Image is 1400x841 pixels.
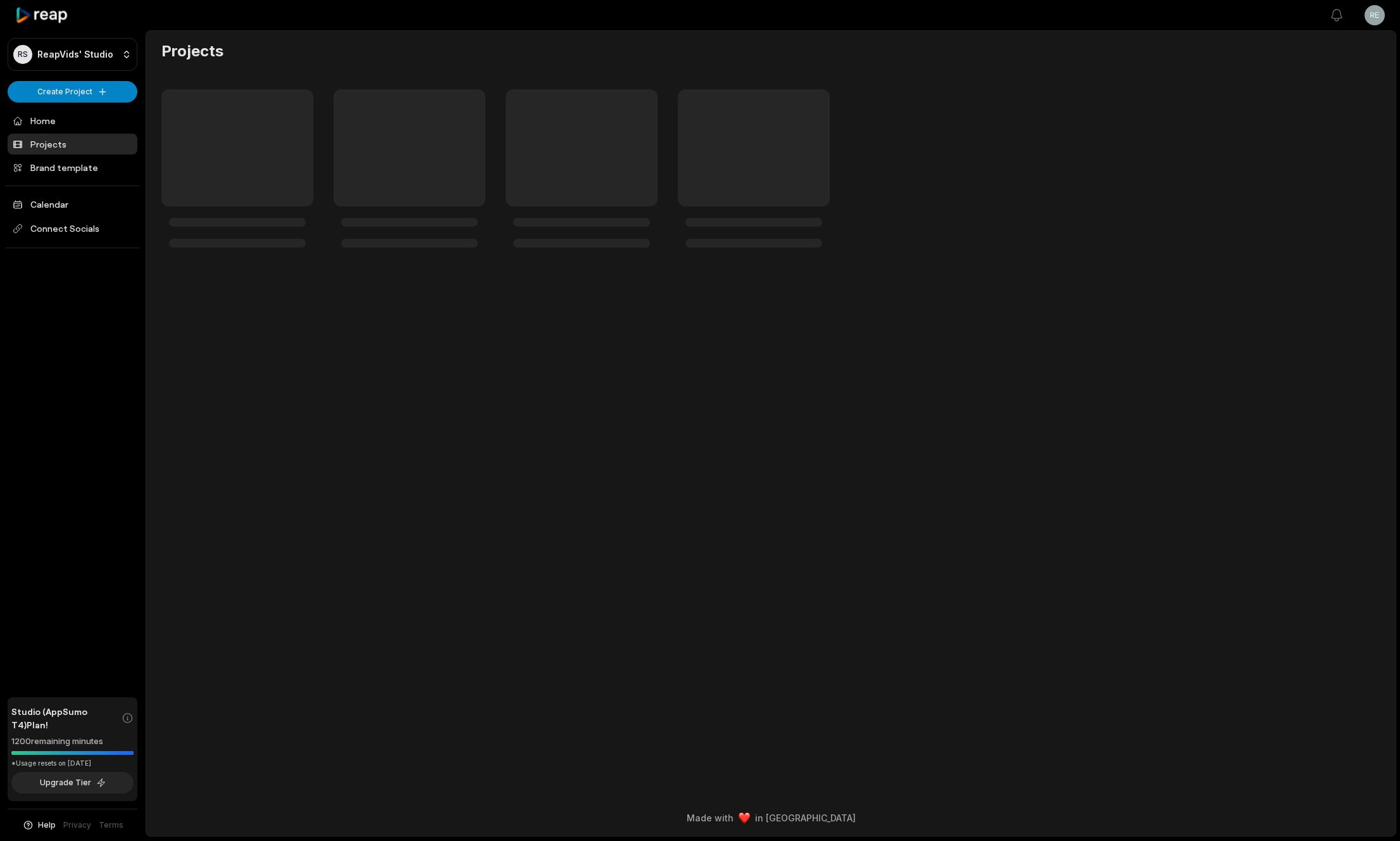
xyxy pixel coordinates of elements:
[161,41,223,61] h2: Projects
[8,81,137,103] button: Create Project
[8,110,137,131] a: Home
[11,705,122,731] span: Studio (AppSumo T4) Plan!
[739,813,750,824] img: heart emoji
[8,217,137,240] span: Connect Socials
[8,134,137,155] a: Projects
[158,811,1384,825] div: Made with in [GEOGRAPHIC_DATA]
[11,772,134,794] button: Upgrade Tier
[8,157,137,178] a: Brand template
[37,49,113,60] p: ReapVids' Studio
[38,819,56,831] span: Help
[13,45,32,64] div: RS
[11,735,134,748] div: 1200 remaining minutes
[22,819,56,831] button: Help
[11,759,134,768] div: *Usage resets on [DATE]
[63,819,91,831] a: Privacy
[8,194,137,215] a: Calendar
[99,819,123,831] a: Terms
